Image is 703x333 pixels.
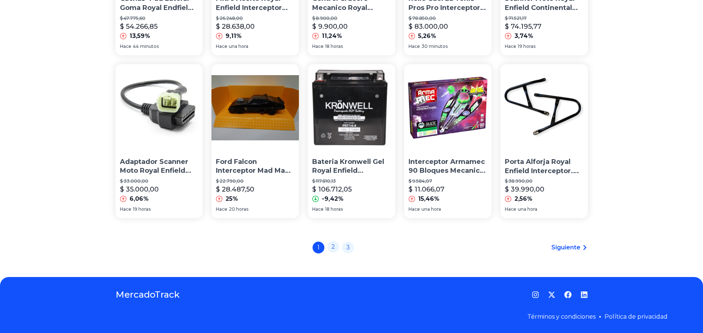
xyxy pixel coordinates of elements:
[312,157,391,176] p: Bateria Kronwell Gel Royal Enfield Interceptor 650 Ytx14-bs
[225,194,238,203] p: 25%
[120,21,158,32] p: $ 54.266,85
[505,43,516,49] span: Hace
[505,206,516,212] span: Hace
[404,64,492,218] a: Interceptor Armamec 90 Bloques Mecanico Liga Galactica 20cmInterceptor Armamec 90 Bloques Mecanic...
[505,178,583,184] p: $ 38.990,00
[116,64,203,218] a: Adaptador Scanner Moto Royal Enfield Continental InterceptorAdaptador Scanner Moto Royal Enfield ...
[120,15,199,21] p: $ 47.775,60
[229,206,248,212] span: 20 horas
[604,313,668,320] a: Política de privacidad
[421,43,448,49] span: 30 minutos
[527,313,596,320] a: Términos y condiciones
[229,43,248,49] span: una hora
[548,291,555,298] a: Twitter
[120,184,159,194] p: $ 35.000,00
[500,64,588,151] img: Porta Alforja Royal Enfield Interceptor. Continental
[312,184,352,194] p: $ 106.712,05
[130,32,150,41] p: 13,59%
[580,291,588,298] a: LinkedIn
[505,15,583,21] p: $ 71.521,17
[312,21,348,32] p: $ 9.900,00
[322,32,342,41] p: 11,24%
[116,289,180,301] a: MercadoTrack
[409,21,448,32] p: $ 83.000,00
[409,15,487,21] p: $ 78.850,00
[409,178,487,184] p: $ 9.584,07
[312,43,324,49] span: Hace
[133,206,151,212] span: 19 horas
[505,157,583,176] p: Porta Alforja Royal Enfield Interceptor. Continental
[216,157,294,176] p: Ford Falcon Interceptor Mad Max Cartrix 1/43 Resina
[211,64,299,218] a: Ford Falcon Interceptor Mad Max Cartrix 1/43 ResinaFord Falcon Interceptor Mad Max Cartrix 1/43 R...
[325,206,343,212] span: 18 horas
[216,43,227,49] span: Hace
[116,64,203,151] img: Adaptador Scanner Moto Royal Enfield Continental Interceptor
[551,243,580,252] span: Siguiente
[216,184,254,194] p: $ 28.487,50
[409,184,444,194] p: $ 11.066,07
[312,206,324,212] span: Hace
[216,15,294,21] p: $ 26.248,00
[120,43,131,49] span: Hace
[418,32,436,41] p: 5,26%
[308,64,395,151] img: Bateria Kronwell Gel Royal Enfield Interceptor 650 Ytx14-bs
[308,64,395,218] a: Bateria Kronwell Gel Royal Enfield Interceptor 650 Ytx14-bsBateria Kronwell Gel Royal Enfield Int...
[120,157,199,176] p: Adaptador Scanner Moto Royal Enfield Continental Interceptor
[325,43,343,49] span: 18 horas
[130,194,149,203] p: 6,06%
[564,291,572,298] a: Facebook
[551,243,588,252] a: Siguiente
[421,206,441,212] span: una hora
[532,291,539,298] a: Instagram
[120,178,199,184] p: $ 33.000,00
[500,64,588,218] a: Porta Alforja Royal Enfield Interceptor. Continental Porta Alforja Royal Enfield Interceptor. Con...
[505,184,544,194] p: $ 39.990,00
[312,178,391,184] p: $ 117.810,13
[225,32,242,41] p: 9,11%
[322,194,344,203] p: -9,42%
[312,15,391,21] p: $ 8.900,00
[409,206,420,212] span: Hace
[409,157,487,176] p: Interceptor Armamec 90 Bloques Mecanico Liga Galactica 20cm
[409,43,420,49] span: Hace
[514,32,533,41] p: 3,74%
[518,206,537,212] span: una hora
[211,64,299,151] img: Ford Falcon Interceptor Mad Max Cartrix 1/43 Resina
[514,194,533,203] p: 2,56%
[216,21,255,32] p: $ 28.638,00
[404,64,492,151] img: Interceptor Armamec 90 Bloques Mecanico Liga Galactica 20cm
[505,21,541,32] p: $ 74.195,77
[216,178,294,184] p: $ 22.790,00
[418,194,440,203] p: 15,46%
[133,43,159,49] span: 44 minutos
[518,43,535,49] span: 19 horas
[120,206,131,212] span: Hace
[327,241,339,253] a: 2
[216,206,227,212] span: Hace
[342,242,354,253] a: 3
